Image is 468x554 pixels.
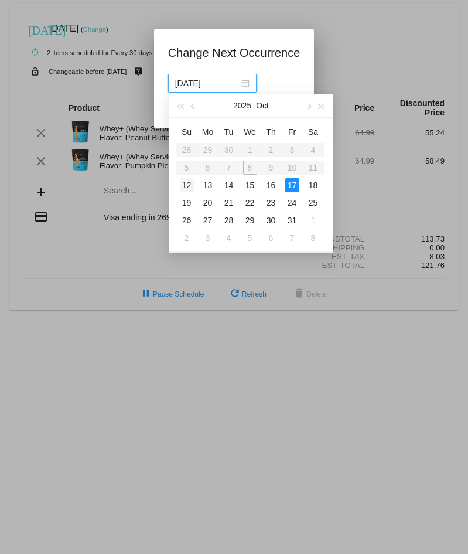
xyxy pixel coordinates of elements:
[285,178,299,192] div: 17
[201,213,215,227] div: 27
[306,213,320,227] div: 1
[180,213,194,227] div: 26
[176,229,197,247] td: 11/2/2025
[282,212,303,229] td: 10/31/2025
[261,212,282,229] td: 10/30/2025
[222,178,236,192] div: 14
[303,123,324,141] th: Sat
[197,212,218,229] td: 10/27/2025
[306,196,320,210] div: 25
[285,196,299,210] div: 24
[243,196,257,210] div: 22
[303,229,324,247] td: 11/8/2025
[261,229,282,247] td: 11/6/2025
[243,213,257,227] div: 29
[180,178,194,192] div: 12
[261,176,282,194] td: 10/16/2025
[303,212,324,229] td: 11/1/2025
[282,194,303,212] td: 10/24/2025
[306,178,320,192] div: 18
[240,229,261,247] td: 11/5/2025
[176,176,197,194] td: 10/12/2025
[187,94,200,117] button: Previous month (PageUp)
[180,231,194,245] div: 2
[197,123,218,141] th: Mon
[261,123,282,141] th: Thu
[222,213,236,227] div: 28
[315,94,328,117] button: Next year (Control + right)
[176,212,197,229] td: 10/26/2025
[222,196,236,210] div: 21
[243,231,257,245] div: 5
[240,212,261,229] td: 10/29/2025
[218,123,240,141] th: Tue
[302,94,315,117] button: Next month (PageDown)
[175,77,239,90] input: Select date
[282,176,303,194] td: 10/17/2025
[285,231,299,245] div: 7
[261,194,282,212] td: 10/23/2025
[197,194,218,212] td: 10/20/2025
[264,196,278,210] div: 23
[218,229,240,247] td: 11/4/2025
[256,94,269,117] button: Oct
[201,231,215,245] div: 3
[303,194,324,212] td: 10/25/2025
[201,178,215,192] div: 13
[240,123,261,141] th: Wed
[176,194,197,212] td: 10/19/2025
[218,176,240,194] td: 10/14/2025
[197,229,218,247] td: 11/3/2025
[243,178,257,192] div: 15
[303,176,324,194] td: 10/18/2025
[264,213,278,227] div: 30
[264,178,278,192] div: 16
[176,123,197,141] th: Sun
[201,196,215,210] div: 20
[264,231,278,245] div: 6
[240,194,261,212] td: 10/22/2025
[240,176,261,194] td: 10/15/2025
[197,176,218,194] td: 10/13/2025
[174,94,187,117] button: Last year (Control + left)
[282,123,303,141] th: Fri
[285,213,299,227] div: 31
[180,196,194,210] div: 19
[218,194,240,212] td: 10/21/2025
[282,229,303,247] td: 11/7/2025
[222,231,236,245] div: 4
[168,43,300,62] h1: Change Next Occurrence
[306,231,320,245] div: 8
[233,94,251,117] button: 2025
[218,212,240,229] td: 10/28/2025
[168,100,220,121] button: Update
